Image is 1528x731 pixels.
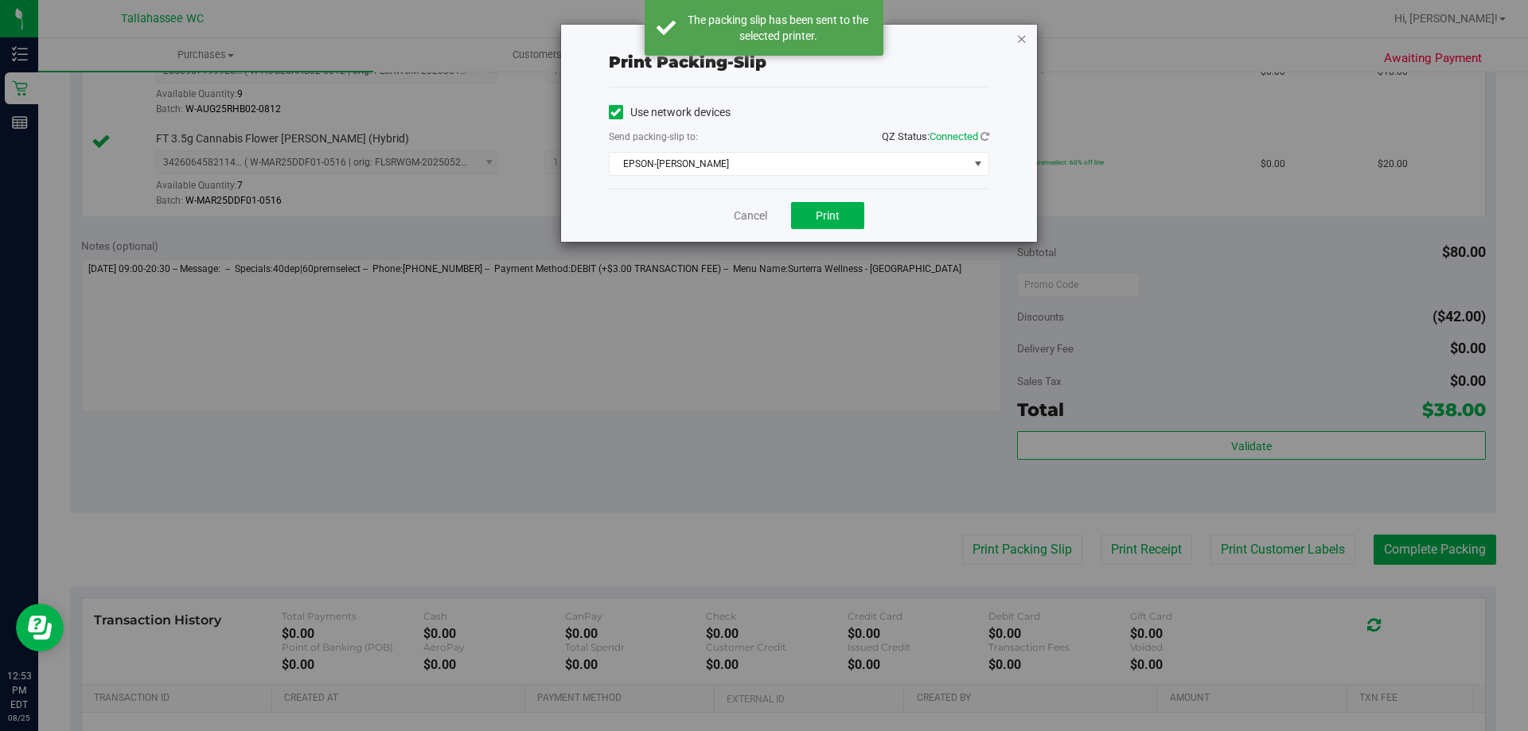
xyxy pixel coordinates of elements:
div: The packing slip has been sent to the selected printer. [684,12,871,44]
a: Cancel [734,208,767,224]
label: Send packing-slip to: [609,130,698,144]
span: Print packing-slip [609,52,766,72]
span: QZ Status: [882,130,989,142]
iframe: Resource center [16,604,64,651]
span: Print [816,209,840,222]
span: select [968,153,988,175]
label: Use network devices [609,104,731,121]
span: EPSON-[PERSON_NAME] [610,153,969,175]
span: Connected [930,130,978,142]
button: Print [791,202,864,229]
